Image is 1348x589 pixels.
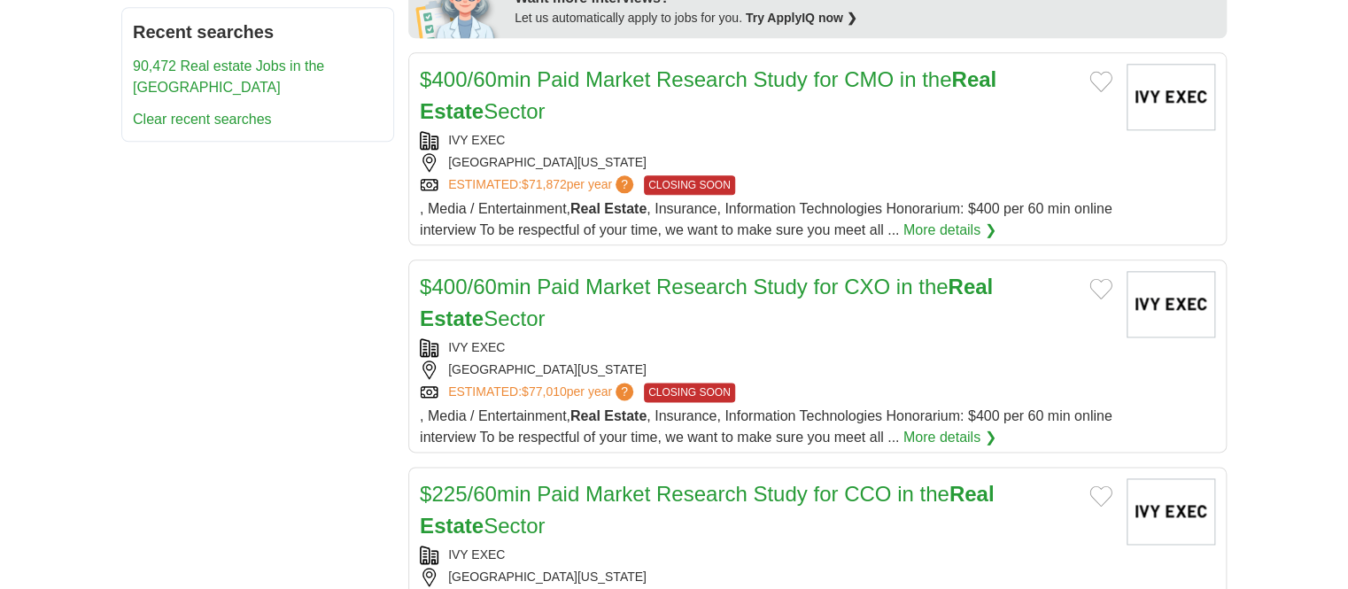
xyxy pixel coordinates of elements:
[420,568,1112,586] div: [GEOGRAPHIC_DATA][US_STATE]
[1127,478,1215,545] img: Ivy Exec logo
[616,383,633,400] span: ?
[949,482,995,506] strong: Real
[133,112,272,127] a: Clear recent searches
[420,99,484,123] strong: Estate
[746,11,857,25] a: Try ApplyIQ now ❯
[570,201,600,216] strong: Real
[448,175,637,195] a: ESTIMATED:$71,872per year?
[644,175,735,195] span: CLOSING SOON
[948,275,993,298] strong: Real
[1127,64,1215,130] img: Ivy Exec logo
[420,275,993,330] a: $400/60min Paid Market Research Study for CXO in theReal EstateSector
[420,201,1112,237] span: , Media / Entertainment, , Insurance, Information Technologies Honorarium: $400 per 60 min online...
[1127,271,1215,337] img: Ivy Exec logo
[448,547,505,562] a: IVY EXEC
[133,58,324,95] a: 90,472 Real estate Jobs in the [GEOGRAPHIC_DATA]
[951,67,996,91] strong: Real
[644,383,735,402] span: CLOSING SOON
[570,408,600,423] strong: Real
[903,427,996,448] a: More details ❯
[522,177,567,191] span: $71,872
[420,482,994,538] a: $225/60min Paid Market Research Study for CCO in theReal EstateSector
[515,9,1216,27] div: Let us automatically apply to jobs for you.
[448,383,637,402] a: ESTIMATED:$77,010per year?
[420,360,1112,379] div: [GEOGRAPHIC_DATA][US_STATE]
[522,384,567,399] span: $77,010
[604,201,647,216] strong: Estate
[903,220,996,241] a: More details ❯
[420,153,1112,172] div: [GEOGRAPHIC_DATA][US_STATE]
[420,514,484,538] strong: Estate
[420,408,1112,445] span: , Media / Entertainment, , Insurance, Information Technologies Honorarium: $400 per 60 min online...
[1089,278,1112,299] button: Add to favorite jobs
[448,340,505,354] a: IVY EXEC
[420,306,484,330] strong: Estate
[1089,71,1112,92] button: Add to favorite jobs
[448,133,505,147] a: IVY EXEC
[1089,485,1112,507] button: Add to favorite jobs
[616,175,633,193] span: ?
[133,19,383,45] h2: Recent searches
[420,67,996,123] a: $400/60min Paid Market Research Study for CMO in theReal EstateSector
[604,408,647,423] strong: Estate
